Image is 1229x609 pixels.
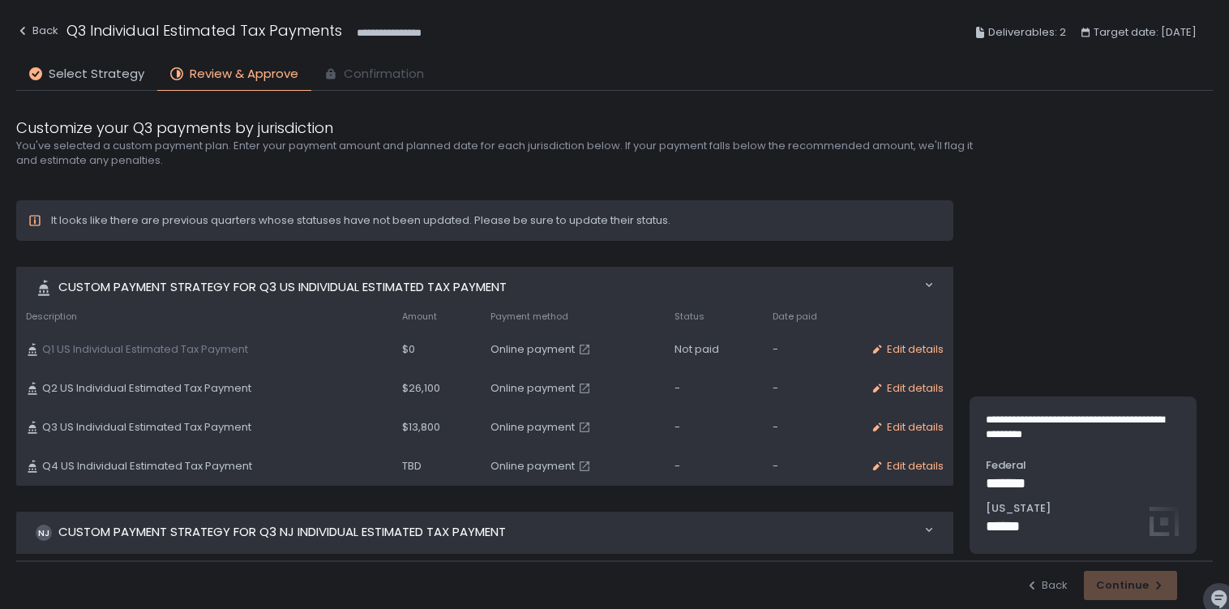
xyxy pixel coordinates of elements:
[58,278,507,297] span: Custom Payment strategy for Q3 US Individual Estimated Tax Payment
[986,501,1180,516] span: [US_STATE]
[871,381,944,396] button: Edit details
[490,459,575,474] span: Online payment
[66,19,342,41] h1: Q3 Individual Estimated Tax Payments
[490,342,575,357] span: Online payment
[986,458,1180,473] span: Federal
[16,139,986,168] h2: You've selected a custom payment plan. Enter your payment amount and planned date for each jurisd...
[16,19,58,46] button: Back
[773,381,851,396] div: -
[674,342,753,357] div: Not paid
[42,381,251,396] span: Q2 US Individual Estimated Tax Payment
[773,420,851,435] div: -
[16,117,333,139] span: Customize your Q3 payments by jurisdiction
[773,459,851,474] div: -
[42,342,248,357] span: Q1 US Individual Estimated Tax Payment
[490,311,568,323] span: Payment method
[51,213,670,228] div: It looks like there are previous quarters whose statuses have not been updated. Please be sure to...
[988,23,1066,42] span: Deliverables: 2
[674,311,704,323] span: Status
[58,523,506,542] span: Custom Payment strategy for Q3 NJ Individual Estimated Tax Payment
[26,311,77,323] span: Description
[1094,23,1197,42] span: Target date: [DATE]
[674,420,753,435] div: -
[773,311,817,323] span: Date paid
[190,65,298,84] span: Review & Approve
[871,342,944,357] button: Edit details
[16,21,58,41] div: Back
[38,526,49,538] text: NJ
[402,311,437,323] span: Amount
[402,420,440,435] span: $13,800
[674,459,753,474] div: -
[1026,578,1068,593] button: Back
[490,420,575,435] span: Online payment
[402,342,415,357] span: $0
[773,342,851,357] div: -
[42,420,251,435] span: Q3 US Individual Estimated Tax Payment
[402,381,440,396] span: $26,100
[490,381,575,396] span: Online payment
[871,420,944,435] button: Edit details
[344,65,424,84] span: Confirmation
[42,459,252,474] span: Q4 US Individual Estimated Tax Payment
[49,65,144,84] span: Select Strategy
[871,459,944,474] button: Edit details
[402,459,422,474] span: TBD
[674,381,753,396] div: -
